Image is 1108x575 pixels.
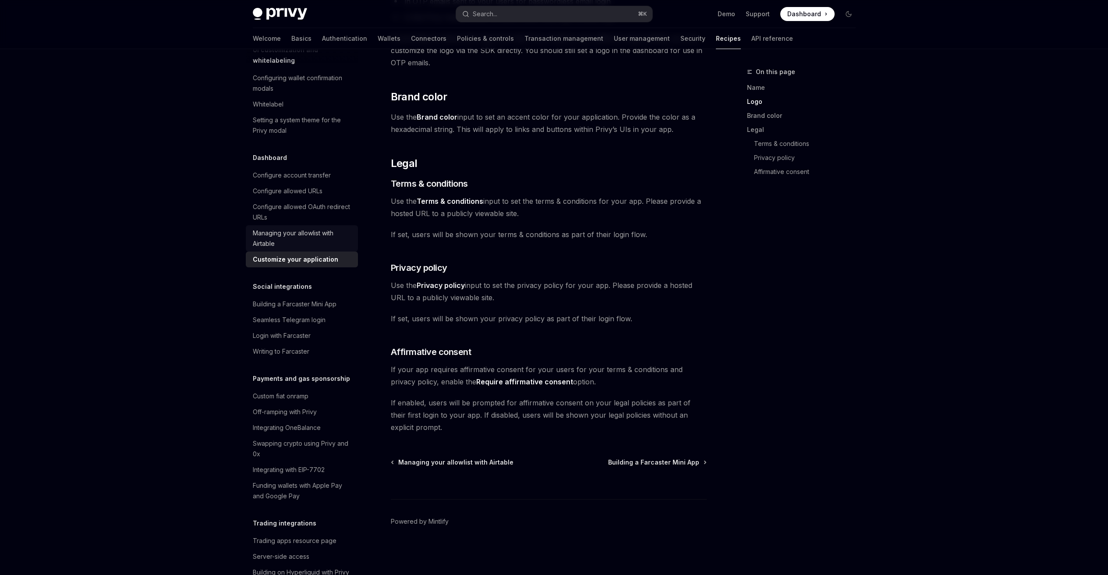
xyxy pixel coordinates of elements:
span: If your app requires affirmative consent for your users for your terms & conditions and privacy p... [391,363,707,388]
div: Configure account transfer [253,170,331,181]
a: Name [747,81,863,95]
div: Server-side access [253,551,309,562]
a: Managing your allowlist with Airtable [392,458,513,467]
div: Writing to Farcaster [253,346,309,357]
span: Affirmative consent [391,346,471,358]
div: Custom fiat onramp [253,391,308,401]
a: Configure account transfer [246,167,358,183]
div: Integrating with EIP-7702 [253,465,325,475]
a: User management [614,28,670,49]
a: Integrating OneBalance [246,420,358,436]
a: Legal [747,123,863,137]
a: Login with Farcaster [246,328,358,344]
a: Connectors [411,28,446,49]
a: Brand color [747,109,863,123]
a: Managing your allowlist with Airtable [246,225,358,252]
span: Dashboard [787,10,821,18]
a: Authentication [322,28,367,49]
a: API reference [751,28,793,49]
span: Brand color [391,90,447,104]
span: If enabled, users will be prompted for affirmative consent on your legal policies as part of thei... [391,397,707,433]
div: Managing your allowlist with Airtable [253,228,353,249]
a: Writing to Farcaster [246,344,358,359]
h5: Payments and gas sponsorship [253,373,350,384]
a: Powered by Mintlify [391,517,449,526]
a: Setting a system theme for the Privy modal [246,112,358,138]
a: Configure allowed OAuth redirect URLs [246,199,358,225]
span: If set, users will be shown your privacy policy as part of their login flow. [391,312,707,325]
a: Privacy policy [754,151,863,165]
a: Logo [747,95,863,109]
span: Managing your allowlist with Airtable [398,458,513,467]
a: Demo [718,10,735,18]
span: Privacy policy [391,262,447,274]
a: Off-ramping with Privy [246,404,358,420]
h5: Dashboard [253,153,287,163]
strong: Privacy policy [417,281,465,290]
div: Customize your application [253,254,338,265]
a: Seamless Telegram login [246,312,358,328]
div: Integrating OneBalance [253,422,321,433]
span: On this page [756,67,795,77]
a: Building a Farcaster Mini App [246,296,358,312]
div: Configuring wallet confirmation modals [253,73,353,94]
span: Use the input to set an accent color for your application. Provide the color as a hexadecimal str... [391,111,707,135]
a: Wallets [378,28,400,49]
div: Whitelabel [253,99,283,110]
a: Swapping crypto using Privy and 0x [246,436,358,462]
a: Dashboard [780,7,835,21]
a: Security [680,28,705,49]
h5: Trading integrations [253,518,316,529]
div: Configure allowed URLs [253,186,322,196]
span: Building a Farcaster Mini App [608,458,699,467]
a: Custom fiat onramp [246,388,358,404]
div: Search... [473,9,497,19]
a: Policies & controls [457,28,514,49]
button: Search...⌘K [456,6,652,22]
span: Terms & conditions [391,177,468,190]
span: Legal [391,156,418,170]
img: dark logo [253,8,307,20]
a: Support [746,10,770,18]
div: Configure allowed OAuth redirect URLs [253,202,353,223]
span: If set, users will be shown your terms & conditions as part of their login flow. [391,228,707,241]
div: Seamless Telegram login [253,315,326,325]
a: Customize your application [246,252,358,267]
a: Transaction management [524,28,603,49]
div: Funding wallets with Apple Pay and Google Pay [253,480,353,501]
a: Server-side access [246,549,358,564]
button: Toggle dark mode [842,7,856,21]
a: Whitelabel [246,96,358,112]
div: Login with Farcaster [253,330,311,341]
a: Welcome [253,28,281,49]
a: Recipes [716,28,741,49]
a: Trading apps resource page [246,533,358,549]
strong: Terms & conditions [417,197,483,206]
div: Off-ramping with Privy [253,407,317,417]
div: Setting a system theme for the Privy modal [253,115,353,136]
span: ⌘ K [638,11,647,18]
div: Trading apps resource page [253,536,336,546]
a: Terms & conditions [754,137,863,151]
strong: Require affirmative consent [476,377,573,386]
a: Configuring wallet confirmation modals [246,70,358,96]
a: Configure allowed URLs [246,183,358,199]
span: If you’d like to remove the logo from the Privy modal or set a different logo instead, you can cu... [391,32,707,69]
h5: Social integrations [253,281,312,292]
span: Use the input to set the privacy policy for your app. Please provide a hosted URL to a publicly v... [391,279,707,304]
span: Use the input to set the terms & conditions for your app. Please provide a hosted URL to a public... [391,195,707,220]
a: Funding wallets with Apple Pay and Google Pay [246,478,358,504]
a: Affirmative consent [754,165,863,179]
a: Integrating with EIP-7702 [246,462,358,478]
strong: Brand color [417,113,457,121]
a: Building a Farcaster Mini App [608,458,706,467]
div: Swapping crypto using Privy and 0x [253,438,353,459]
a: Basics [291,28,312,49]
div: Building a Farcaster Mini App [253,299,336,309]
